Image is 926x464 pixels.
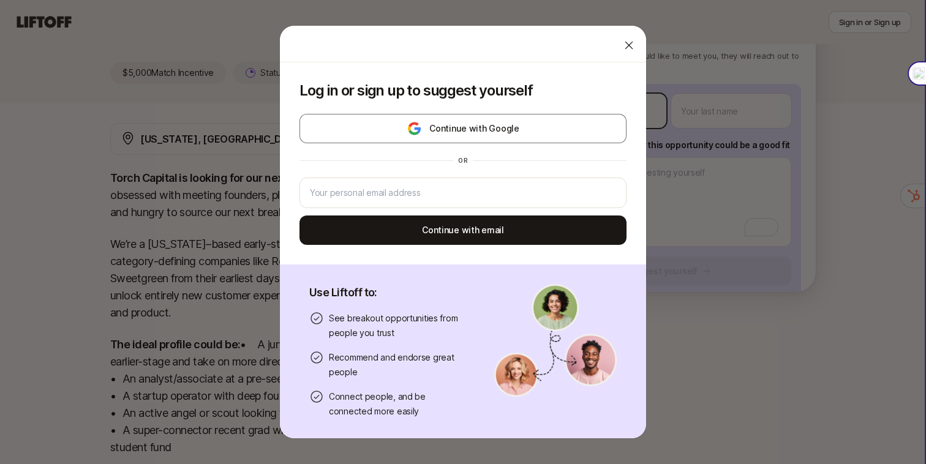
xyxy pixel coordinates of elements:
[310,185,616,200] input: Your personal email address
[329,350,465,380] p: Recommend and endorse great people
[299,82,627,99] p: Log in or sign up to suggest yourself
[299,215,627,245] button: Continue with email
[329,311,465,340] p: See breakout opportunities from people you trust
[494,284,617,397] img: signup-banner
[329,389,465,419] p: Connect people, and be connected more easily
[309,284,465,301] p: Use Liftoff to:
[407,121,422,136] img: google-logo
[299,114,627,143] button: Continue with Google
[453,155,473,165] div: or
